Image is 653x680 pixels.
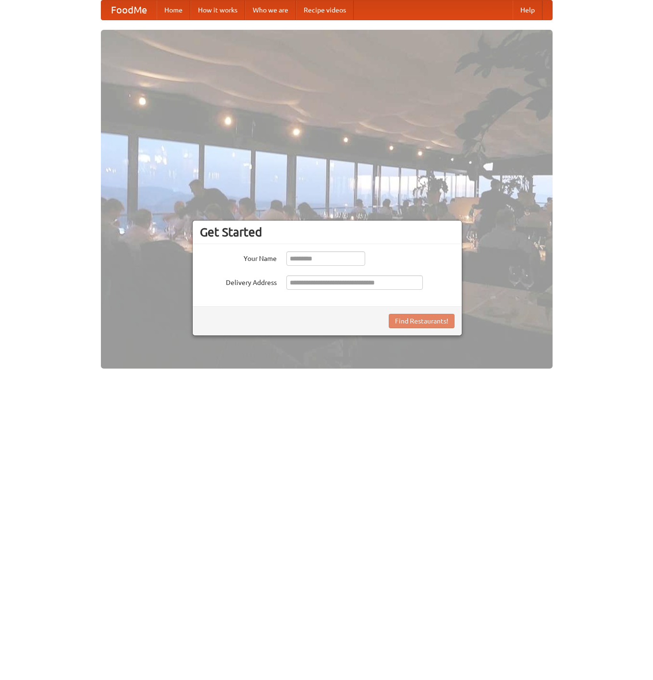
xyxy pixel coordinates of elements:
[200,275,277,287] label: Delivery Address
[200,251,277,263] label: Your Name
[389,314,455,328] button: Find Restaurants!
[157,0,190,20] a: Home
[245,0,296,20] a: Who we are
[101,0,157,20] a: FoodMe
[296,0,354,20] a: Recipe videos
[200,225,455,239] h3: Get Started
[513,0,542,20] a: Help
[190,0,245,20] a: How it works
